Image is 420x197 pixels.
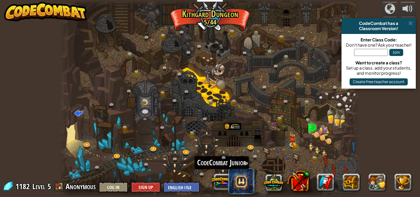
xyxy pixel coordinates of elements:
span: Level [32,181,45,192]
img: portrait.png [137,69,140,71]
img: CodeCombat - Learn how to code by playing a game [4,2,87,21]
div: Enter Class Code: [345,37,413,42]
button: Create free teacher account [350,78,408,85]
span: Anonymous [66,181,96,192]
span: 1182 [16,181,32,192]
span: 5 [47,181,51,192]
img: portrait.png [193,130,196,132]
div: Don't have one? Ask your teacher! [345,42,413,48]
button: Join [389,49,403,56]
img: level-banner-unlock.png [289,134,296,145]
img: portrait.png [290,138,295,141]
div: Want to create a class? [345,60,413,65]
button: Log In [99,182,128,192]
div: CodeCombat has a [344,21,413,26]
button: Campaigns [382,2,398,17]
div: Classroom Version! [344,26,413,31]
button: Adjust volume [400,2,416,17]
img: portrait.png [280,115,283,118]
div: Set up a class, add your students, and monitor progress! [345,65,413,76]
button: Sign Up [131,182,160,192]
div: CodeCombat Junior [194,156,249,169]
